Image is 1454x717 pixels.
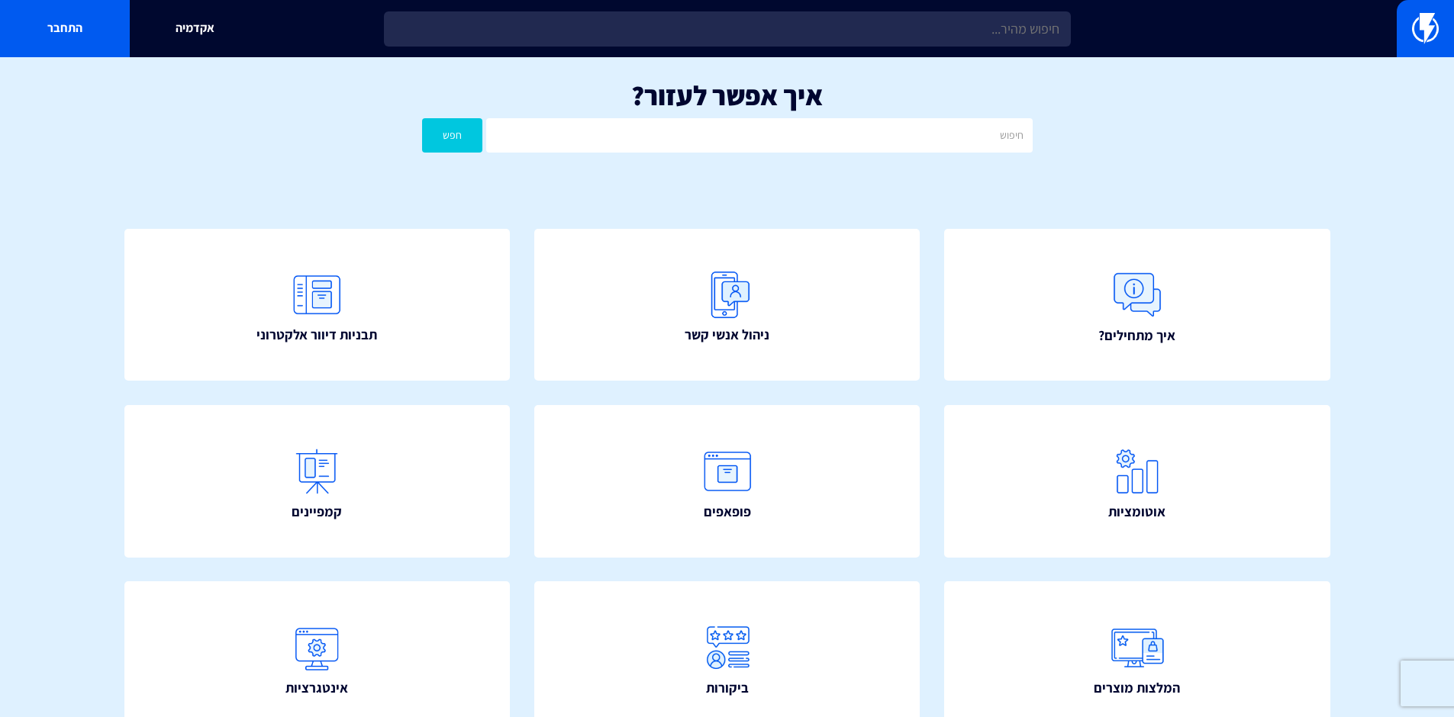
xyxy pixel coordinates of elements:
span: אוטומציות [1108,502,1165,522]
input: חיפוש מהיר... [384,11,1071,47]
h1: איך אפשר לעזור? [23,80,1431,111]
span: ביקורות [706,678,749,698]
span: ניהול אנשי קשר [685,325,769,345]
a: פופאפים [534,405,920,558]
span: פופאפים [704,502,751,522]
a: אוטומציות [944,405,1330,558]
span: איך מתחילים? [1098,326,1175,346]
span: קמפיינים [292,502,342,522]
span: המלצות מוצרים [1094,678,1180,698]
a: איך מתחילים? [944,229,1330,381]
a: ניהול אנשי קשר [534,229,920,381]
span: אינטגרציות [285,678,348,698]
a: תבניות דיוור אלקטרוני [124,229,511,381]
input: חיפוש [486,118,1032,153]
span: תבניות דיוור אלקטרוני [256,325,377,345]
a: קמפיינים [124,405,511,558]
button: חפש [422,118,483,153]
